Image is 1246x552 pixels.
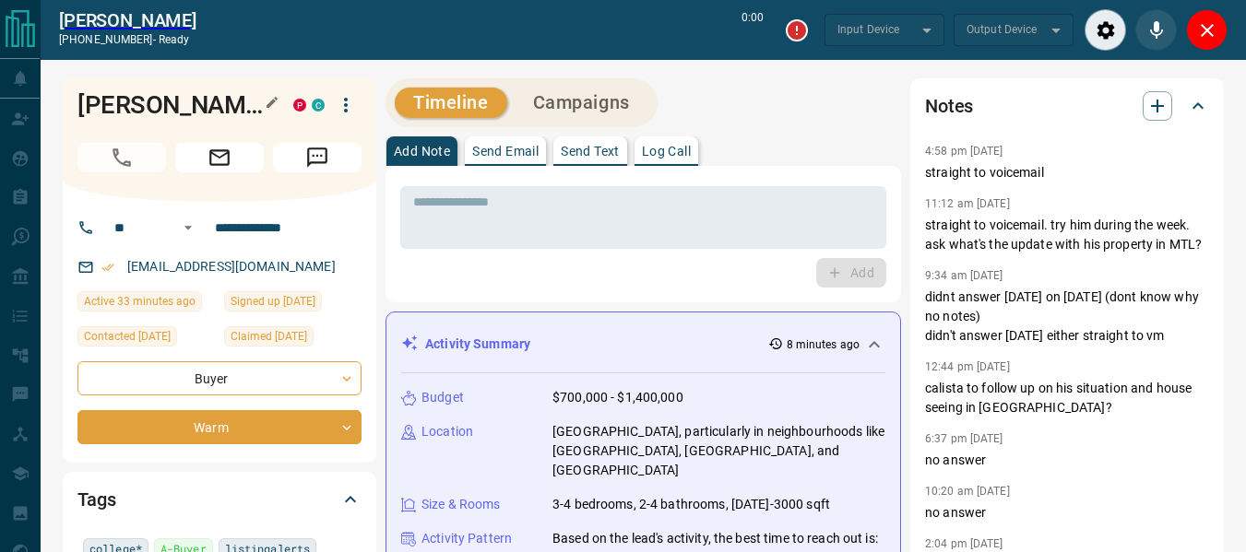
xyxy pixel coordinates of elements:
p: [PHONE_NUMBER] - [59,31,196,48]
p: 2:04 pm [DATE] [925,537,1003,550]
svg: Email Verified [101,261,114,274]
p: 8 minutes ago [787,336,860,353]
h2: Notes [925,91,973,121]
p: no answer [925,503,1209,523]
p: 4:58 pm [DATE] [925,145,1003,158]
a: [PERSON_NAME] [59,9,196,31]
div: Mon Feb 03 2025 [224,326,362,352]
div: property.ca [293,99,306,112]
h1: [PERSON_NAME] [77,90,266,120]
p: straight to voicemail [925,163,1209,182]
span: ready [159,33,190,46]
span: Contacted [DATE] [84,327,171,346]
button: Open [177,217,199,239]
div: Sat Aug 16 2025 [77,291,215,317]
div: Activity Summary8 minutes ago [401,327,885,361]
p: 10:20 am [DATE] [925,485,1010,498]
span: Message [273,143,362,172]
p: [GEOGRAPHIC_DATA], particularly in neighbourhoods like [GEOGRAPHIC_DATA], [GEOGRAPHIC_DATA], and ... [552,422,885,480]
div: Sun Feb 14 2021 [224,291,362,317]
span: Email [175,143,264,172]
p: 9:34 am [DATE] [925,269,1003,282]
p: 3-4 bedrooms, 2-4 bathrooms, [DATE]-3000 sqft [552,495,830,514]
div: Audio Settings [1085,9,1126,51]
p: Log Call [642,145,691,158]
p: $700,000 - $1,400,000 [552,388,683,407]
span: Call [77,143,166,172]
span: Signed up [DATE] [231,292,315,311]
div: condos.ca [312,99,325,112]
p: Activity Summary [425,335,530,354]
p: no answer [925,451,1209,470]
p: Activity Pattern [421,529,512,548]
p: 12:44 pm [DATE] [925,360,1010,373]
div: Tue Aug 12 2025 [77,326,215,352]
p: Location [421,422,473,441]
p: 11:12 am [DATE] [925,197,1010,210]
p: Send Text [561,145,620,158]
div: Close [1186,9,1228,51]
div: Notes [925,84,1209,128]
p: didnt answer [DATE] on [DATE] (dont know why no notes) didn't answer [DATE] either straight to vm [925,288,1209,346]
p: calista to follow up on his situation and house seeing in [GEOGRAPHIC_DATA]? [925,379,1209,417]
span: Active 33 minutes ago [84,292,196,311]
div: Mute [1135,9,1177,51]
p: Size & Rooms [421,495,501,514]
p: 0:00 [742,9,764,51]
button: Campaigns [515,88,648,118]
p: Send Email [472,145,539,158]
h2: Tags [77,485,115,514]
p: Budget [421,388,464,407]
div: Tags [77,477,362,522]
div: Warm [77,410,362,444]
button: Timeline [395,88,507,118]
p: Add Note [394,145,450,158]
p: straight to voicemail. try him during the week. ask what's the update with his property in MTL? [925,216,1209,254]
a: [EMAIL_ADDRESS][DOMAIN_NAME] [127,259,336,274]
div: Buyer [77,361,362,395]
span: Claimed [DATE] [231,327,307,346]
p: 6:37 pm [DATE] [925,432,1003,445]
